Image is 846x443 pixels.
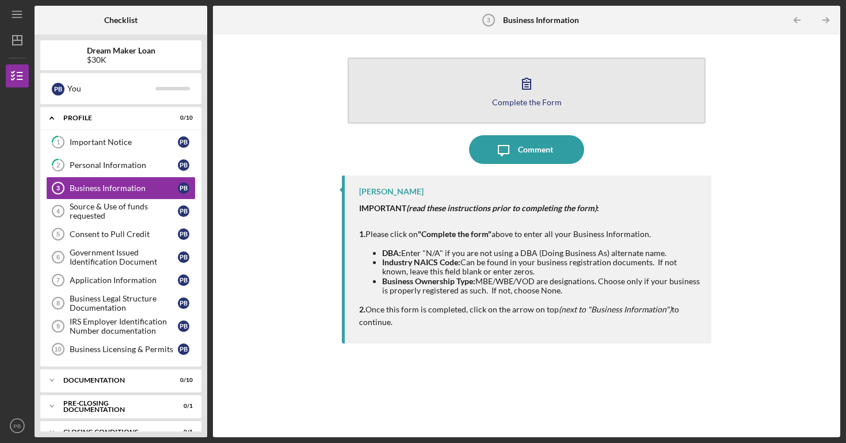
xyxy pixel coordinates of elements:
[46,154,196,177] a: 2Personal InformationPB
[487,17,490,24] tspan: 3
[56,300,60,307] tspan: 8
[87,55,155,64] div: $30K
[56,162,60,169] tspan: 2
[54,346,61,353] tspan: 10
[70,184,178,193] div: Business Information
[56,208,60,215] tspan: 4
[469,135,584,164] button: Comment
[46,131,196,154] a: 1Important NoticePB
[104,16,138,25] b: Checklist
[178,228,189,240] div: P B
[70,276,178,285] div: Application Information
[70,294,178,312] div: Business Legal Structure Documentation
[406,203,597,213] em: (read these instructions prior to completing the form)
[46,177,196,200] a: 3Business InformationPB
[6,414,29,437] button: PB
[359,187,424,196] div: [PERSON_NAME]
[359,229,365,239] strong: 1.
[178,343,189,355] div: P B
[178,320,189,332] div: P B
[359,303,700,329] p: Once this form is completed, click on the arrow on top to continue.
[14,423,21,429] text: PB
[63,377,164,384] div: Documentation
[56,254,60,261] tspan: 6
[382,257,460,267] strong: Industry NAICS Code:
[46,223,196,246] a: 5Consent to Pull CreditPB
[178,182,189,194] div: P B
[178,251,189,263] div: P B
[418,229,491,239] strong: "Complete the form"
[87,46,155,55] b: Dream Maker Loan
[178,205,189,217] div: P B
[56,185,60,192] tspan: 3
[178,159,189,171] div: P B
[46,200,196,223] a: 4Source & Use of funds requestedPB
[178,297,189,309] div: P B
[178,136,189,148] div: P B
[359,203,599,213] strong: IMPORTANT :
[172,429,193,436] div: 0 / 1
[359,202,700,240] p: Please click on above to enter all your Business Information.
[172,403,193,410] div: 0 / 1
[172,114,193,121] div: 0 / 10
[63,429,164,436] div: Closing Conditions
[492,98,562,106] div: Complete the Form
[56,277,60,284] tspan: 7
[382,276,475,286] strong: Business Ownership Type:
[70,161,178,170] div: Personal Information
[46,315,196,338] a: 9IRS Employer Identification Number documentationPB
[46,292,196,315] a: 8Business Legal Structure DocumentationPB
[70,248,178,266] div: Government Issued Identification Document
[382,277,700,295] li: MBE/WBE/VOD are designations. Choose only if your business is properly registered as such. If not...
[46,246,196,269] a: 6Government Issued Identification DocumentPB
[52,83,64,96] div: P B
[63,114,164,121] div: Profile
[46,338,196,361] a: 10Business Licensing & PermitsPB
[503,16,579,25] b: Business Information
[382,248,401,258] strong: DBA:
[70,202,178,220] div: Source & Use of funds requested
[359,304,365,314] strong: 2.
[63,400,164,413] div: Pre-Closing Documentation
[518,135,553,164] div: Comment
[56,231,60,238] tspan: 5
[70,317,178,335] div: IRS Employer Identification Number documentation
[559,304,672,314] em: (next to "Business Information")
[178,274,189,286] div: P B
[382,249,700,258] li: Enter "N/A" if you are not using a DBA (Doing Business As) alternate name.
[172,377,193,384] div: 0 / 10
[46,269,196,292] a: 7Application InformationPB
[382,258,700,276] li: Can be found in your business registration documents. If not known, leave this field blank or ent...
[56,323,60,330] tspan: 9
[67,79,155,98] div: You
[70,138,178,147] div: Important Notice
[348,58,706,124] button: Complete the Form
[70,345,178,354] div: Business Licensing & Permits
[70,230,178,239] div: Consent to Pull Credit
[56,139,60,146] tspan: 1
